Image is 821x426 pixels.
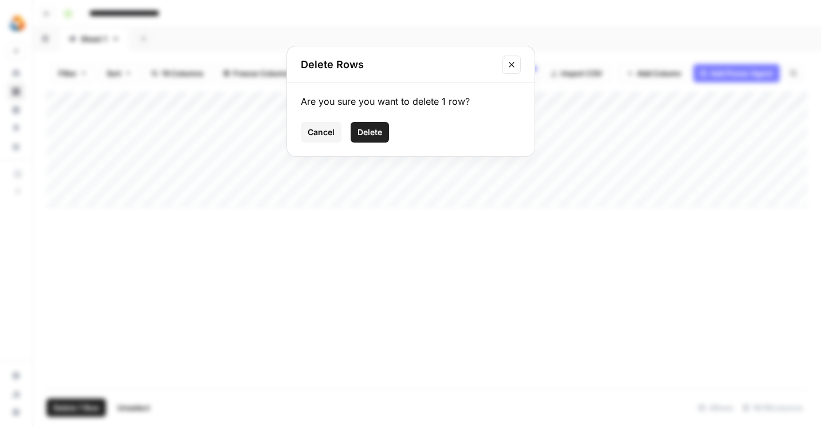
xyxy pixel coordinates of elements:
span: Cancel [308,127,335,138]
div: Are you sure you want to delete 1 row? [301,94,521,108]
button: Cancel [301,122,341,143]
span: Delete [358,127,382,138]
button: Delete [351,122,389,143]
h2: Delete Rows [301,57,496,73]
button: Close modal [502,56,521,74]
